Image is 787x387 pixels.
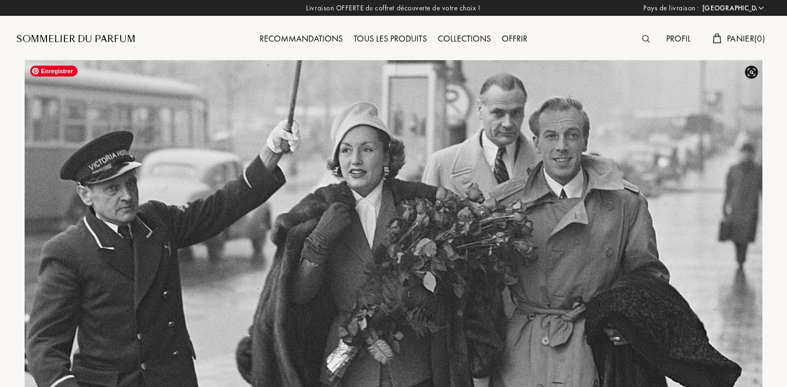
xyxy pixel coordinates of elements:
a: Offrir [496,33,533,44]
span: Panier ( 0 ) [727,33,765,44]
a: Profil [661,33,696,44]
a: Tous les produits [348,33,432,44]
div: Collections [432,32,496,46]
div: Tous les produits [348,32,432,46]
img: search_icn.svg [642,35,650,43]
span: Enregistrer [30,66,78,77]
img: cart.svg [713,33,721,43]
div: Profil [661,32,696,46]
a: Sommelier du Parfum [16,33,136,46]
a: Recommandations [254,33,348,44]
a: Collections [432,33,496,44]
span: Pays de livraison : [643,3,700,14]
div: Recommandations [254,32,348,46]
div: Offrir [496,32,533,46]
